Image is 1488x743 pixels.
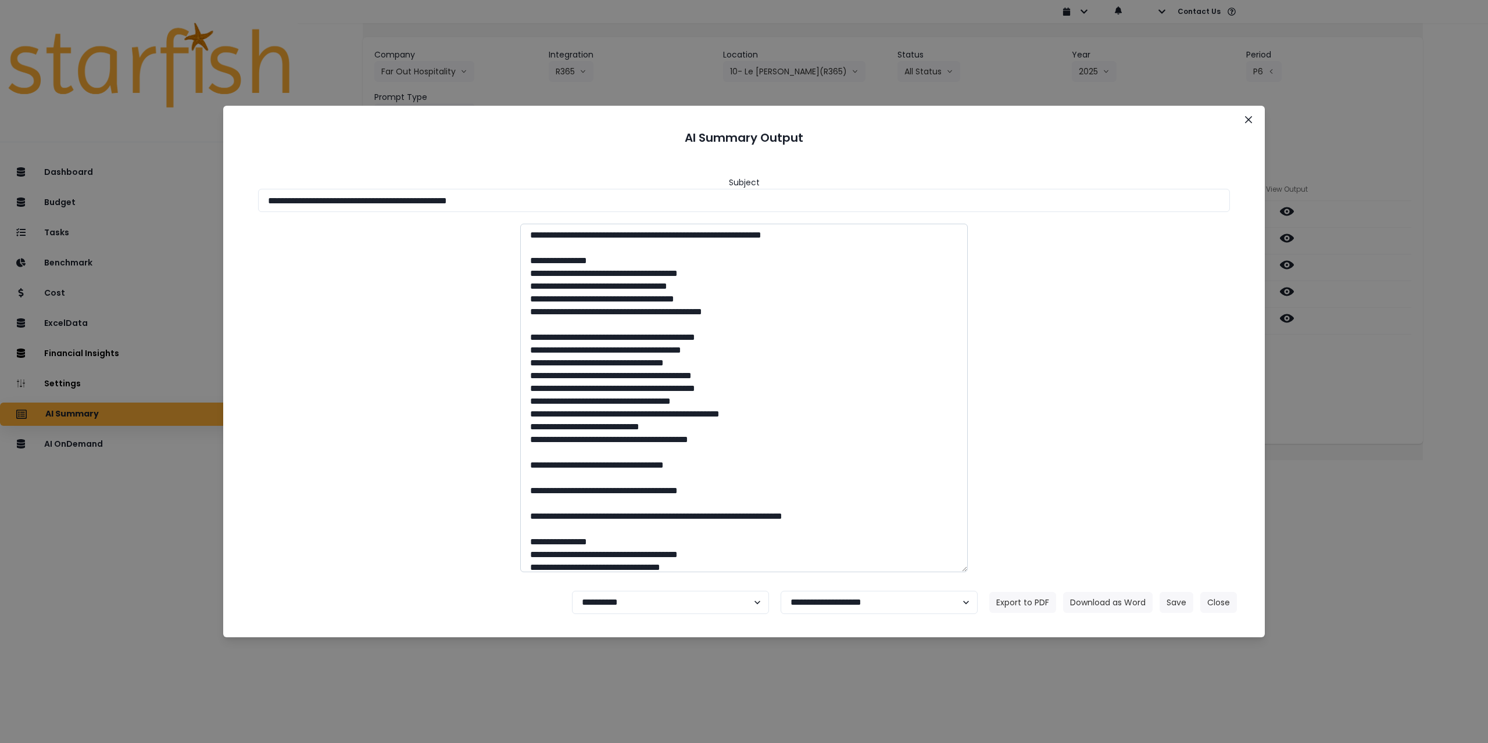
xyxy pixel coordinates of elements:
[729,177,760,189] header: Subject
[1239,110,1258,129] button: Close
[1063,592,1153,613] button: Download as Word
[237,120,1251,156] header: AI Summary Output
[1200,592,1237,613] button: Close
[989,592,1056,613] button: Export to PDF
[1160,592,1193,613] button: Save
